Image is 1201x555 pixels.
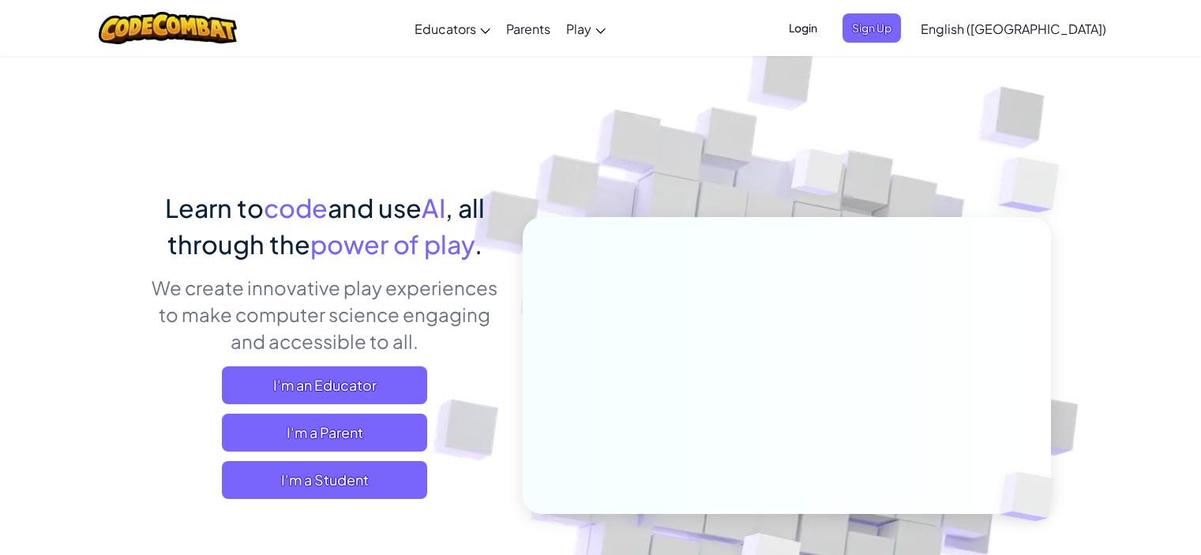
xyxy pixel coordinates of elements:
a: I'm an Educator [222,366,427,404]
button: Sign Up [843,13,901,43]
span: . [475,228,482,260]
button: Login [779,13,827,43]
img: Overlap cubes [973,439,1091,554]
p: We create innovative play experiences to make computer science engaging and accessible to all. [151,274,499,354]
span: and use [328,192,422,223]
a: Parents [498,7,558,50]
a: I'm a Parent [222,414,427,452]
span: Learn to [165,192,264,223]
span: Play [566,21,591,37]
a: Play [558,7,614,50]
span: code [264,192,328,223]
span: power of play [310,228,475,260]
button: I'm a Student [222,461,427,499]
a: Educators [407,7,498,50]
span: Educators [415,21,476,37]
img: CodeCombat logo [99,12,237,44]
img: Overlap cubes [966,118,1103,252]
span: AI [422,192,445,223]
img: Overlap cubes [761,118,875,235]
a: English ([GEOGRAPHIC_DATA]) [913,7,1114,50]
span: English ([GEOGRAPHIC_DATA]) [921,21,1106,37]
